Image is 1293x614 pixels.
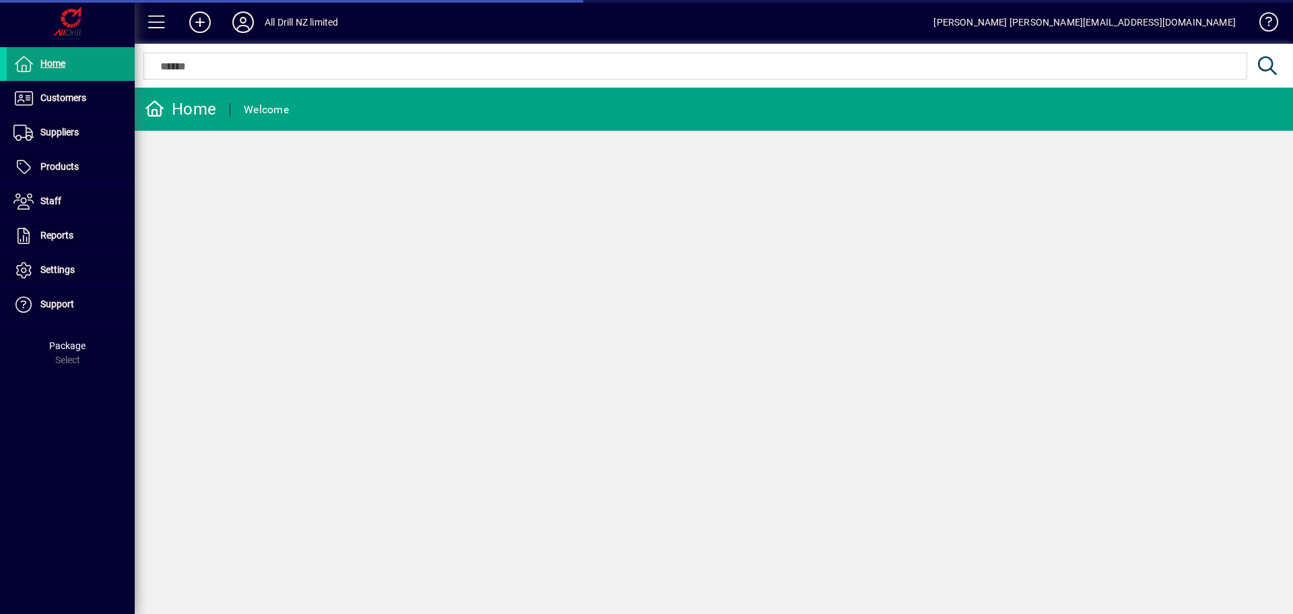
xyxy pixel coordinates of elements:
[933,11,1236,33] div: [PERSON_NAME] [PERSON_NAME][EMAIL_ADDRESS][DOMAIN_NAME]
[244,99,289,121] div: Welcome
[49,340,86,351] span: Package
[40,299,74,309] span: Support
[178,10,222,34] button: Add
[145,98,216,120] div: Home
[222,10,265,34] button: Profile
[265,11,339,33] div: All Drill NZ limited
[7,219,135,253] a: Reports
[7,253,135,287] a: Settings
[7,116,135,150] a: Suppliers
[7,288,135,321] a: Support
[40,127,79,137] span: Suppliers
[40,264,75,275] span: Settings
[7,82,135,115] a: Customers
[40,58,65,69] span: Home
[40,92,86,103] span: Customers
[40,161,79,172] span: Products
[40,230,73,241] span: Reports
[40,195,61,206] span: Staff
[7,185,135,218] a: Staff
[1249,3,1276,47] a: Knowledge Base
[7,150,135,184] a: Products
